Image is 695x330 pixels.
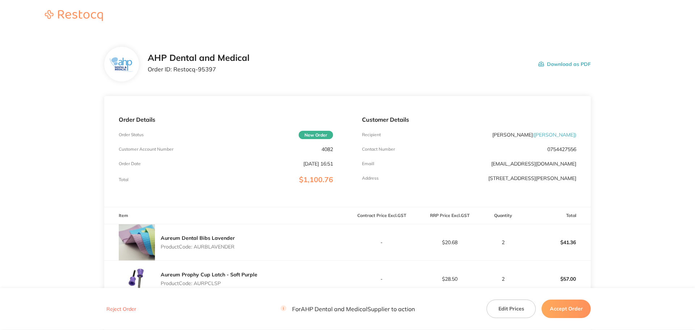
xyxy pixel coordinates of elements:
[488,175,576,181] p: [STREET_ADDRESS][PERSON_NAME]
[523,270,590,288] p: $57.00
[38,10,110,22] a: Restocq logo
[362,161,374,166] p: Emaill
[148,53,249,63] h2: AHP Dental and Medical
[148,66,249,72] p: Order ID: Restocq- 95397
[161,280,257,286] p: Product Code: AURPCLSP
[281,306,415,313] p: For AHP Dental and Medical Supplier to action
[492,132,576,138] p: [PERSON_NAME]
[484,239,522,245] p: 2
[362,132,381,137] p: Recipient
[38,10,110,21] img: Restocq logo
[416,276,483,282] p: $28.50
[119,177,129,182] p: Total
[533,131,576,138] span: ( [PERSON_NAME] )
[538,53,591,75] button: Download as PDF
[119,224,155,260] img: dzkwZHRoNw
[348,239,415,245] p: -
[299,131,333,139] span: New Order
[523,207,591,224] th: Total
[161,244,235,250] p: Product Code: AURBLAVENDER
[362,147,395,152] p: Contact Number
[104,207,347,224] th: Item
[321,146,333,152] p: 4082
[362,116,576,123] p: Customer Details
[299,175,333,184] span: $1,100.76
[416,207,484,224] th: RRP Price Excl. GST
[161,271,257,278] a: Aureum Prophy Cup Latch - Soft Purple
[347,207,416,224] th: Contract Price Excl. GST
[416,239,483,245] p: $20.68
[547,146,576,152] p: 0754427556
[484,276,522,282] p: 2
[362,176,379,181] p: Address
[119,161,141,166] p: Order Date
[491,160,576,167] a: [EMAIL_ADDRESS][DOMAIN_NAME]
[484,207,523,224] th: Quantity
[523,234,590,251] p: $41.36
[486,300,536,318] button: Edit Prices
[104,306,138,313] button: Reject Order
[119,261,155,297] img: YXd2eWM5NA
[303,161,333,167] p: [DATE] 16:51
[110,57,133,71] img: ZjN5bDlnNQ
[119,116,333,123] p: Order Details
[542,300,591,318] button: Accept Order
[161,235,235,241] a: Aureum Dental Bibs Lavender
[119,132,144,137] p: Order Status
[348,276,415,282] p: -
[119,147,173,152] p: Customer Account Number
